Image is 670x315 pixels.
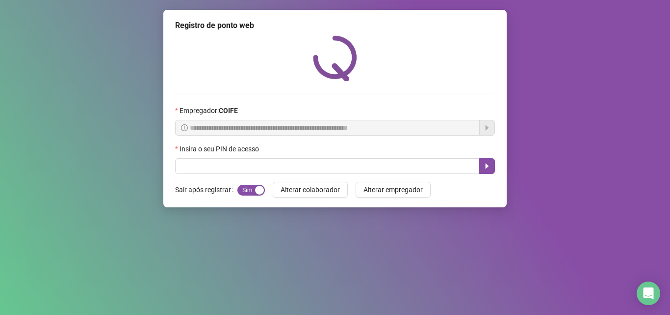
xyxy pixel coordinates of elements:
[356,182,431,198] button: Alterar empregador
[363,184,423,195] span: Alterar empregador
[637,282,660,305] div: Open Intercom Messenger
[180,105,238,116] span: Empregador :
[219,107,238,115] strong: COIFE
[483,162,491,170] span: caret-right
[175,20,495,31] div: Registro de ponto web
[281,184,340,195] span: Alterar colaborador
[175,143,265,154] label: Insira o seu PIN de acesso
[181,124,188,131] span: info-circle
[175,182,237,198] label: Sair após registrar
[273,182,348,198] button: Alterar colaborador
[313,35,357,81] img: QRPoint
